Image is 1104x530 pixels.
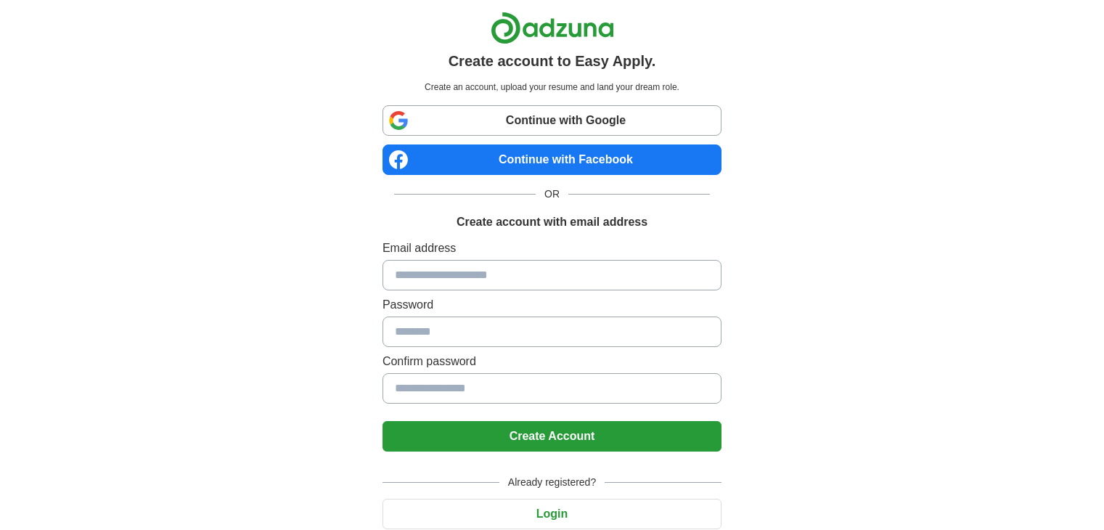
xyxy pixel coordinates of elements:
span: OR [536,187,568,202]
label: Email address [383,240,721,257]
button: Login [383,499,721,529]
a: Continue with Facebook [383,144,721,175]
a: Login [383,507,721,520]
img: Adzuna logo [491,12,614,44]
a: Continue with Google [383,105,721,136]
label: Password [383,296,721,314]
h1: Create account to Easy Apply. [449,50,656,72]
span: Already registered? [499,475,605,490]
h1: Create account with email address [457,213,647,231]
button: Create Account [383,421,721,452]
p: Create an account, upload your resume and land your dream role. [385,81,719,94]
label: Confirm password [383,353,721,370]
